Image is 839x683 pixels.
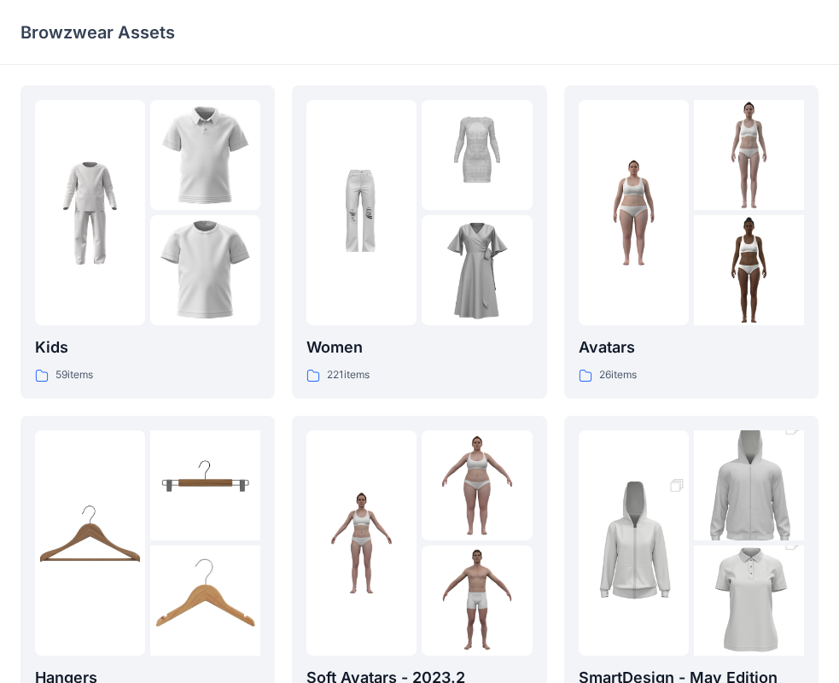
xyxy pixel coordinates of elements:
img: folder 3 [422,215,532,325]
img: folder 1 [35,158,145,268]
img: folder 3 [150,546,260,656]
img: folder 2 [422,430,532,540]
img: folder 2 [150,430,260,540]
a: folder 1folder 2folder 3Women221items [292,85,546,399]
img: folder 1 [579,460,689,626]
p: 221 items [327,366,370,384]
p: Kids [35,336,260,359]
p: Avatars [579,336,804,359]
img: folder 2 [150,100,260,210]
img: folder 2 [694,403,804,569]
a: folder 1folder 2folder 3Kids59items [20,85,275,399]
img: folder 3 [150,215,260,325]
p: 26 items [599,366,637,384]
p: Browzwear Assets [20,20,175,44]
img: folder 2 [422,100,532,210]
img: folder 3 [694,215,804,325]
img: folder 1 [306,158,417,268]
a: folder 1folder 2folder 3Avatars26items [564,85,819,399]
img: folder 2 [694,100,804,210]
img: folder 3 [422,546,532,656]
img: folder 1 [306,487,417,598]
p: Women [306,336,532,359]
p: 59 items [55,366,93,384]
img: folder 1 [35,487,145,598]
img: folder 1 [579,158,689,268]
